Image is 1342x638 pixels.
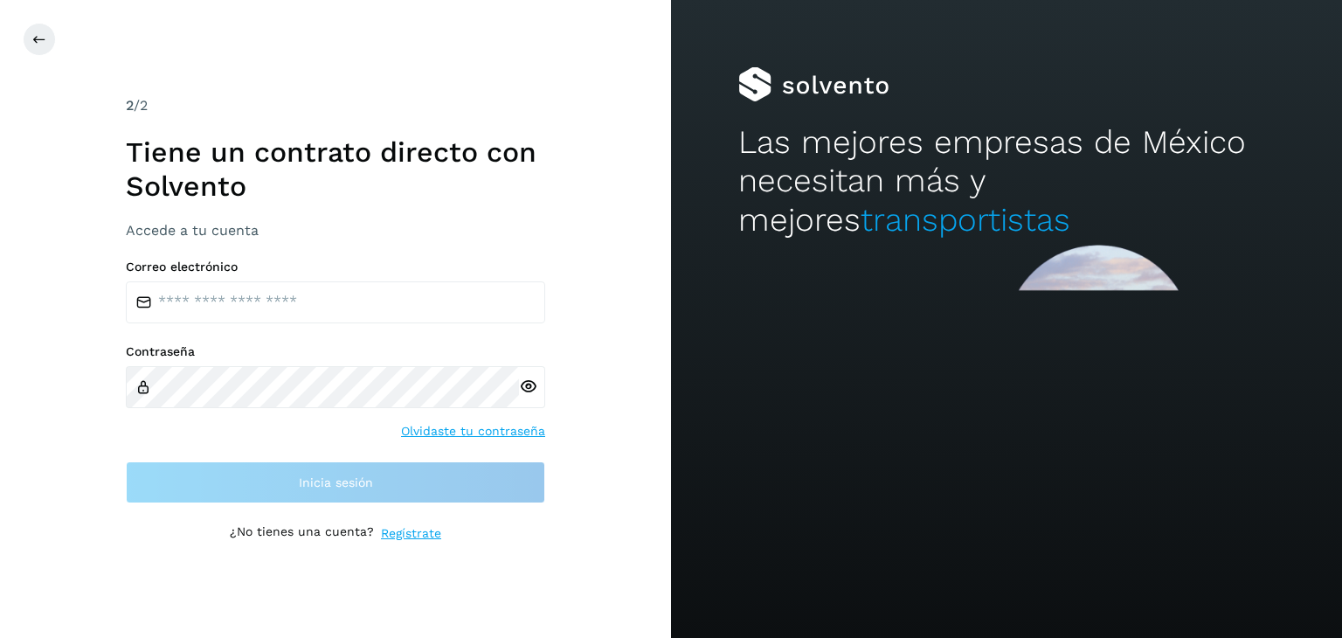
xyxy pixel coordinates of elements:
[126,260,545,274] label: Correo electrónico
[861,201,1070,239] span: transportistas
[401,422,545,440] a: Olvidaste tu contraseña
[230,524,374,543] p: ¿No tienes una cuenta?
[126,95,545,116] div: /2
[738,123,1275,239] h2: Las mejores empresas de México necesitan más y mejores
[126,135,545,203] h1: Tiene un contrato directo con Solvento
[126,222,545,239] h3: Accede a tu cuenta
[381,524,441,543] a: Regístrate
[126,461,545,503] button: Inicia sesión
[126,344,545,359] label: Contraseña
[126,97,134,114] span: 2
[299,476,373,489] span: Inicia sesión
